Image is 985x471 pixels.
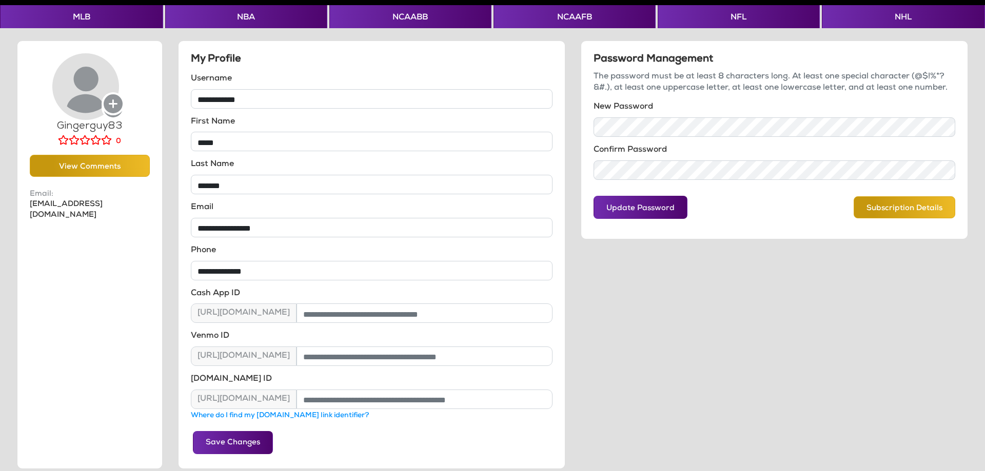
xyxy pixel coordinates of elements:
label: Confirm Password [594,145,667,156]
a: Where do I find my [DOMAIN_NAME] link identifier? [191,412,369,419]
label: Last Name [191,159,234,171]
span: [URL][DOMAIN_NAME] [191,390,297,409]
label: Username [191,74,232,85]
span: [URL][DOMAIN_NAME] [191,346,297,366]
h5: My Profile [191,53,553,66]
label: Phone [191,245,216,257]
span: Email: [30,189,150,199]
button: Update Password [594,196,687,219]
label: [DOMAIN_NAME] ID [191,374,272,385]
label: First Name [191,117,235,128]
h5: Gingerguy83 [30,120,150,132]
label: New Password [594,102,653,113]
span: [URL][DOMAIN_NAME] [191,303,297,323]
button: Save Changes [193,431,273,454]
label: Venmo ID [191,331,229,342]
button: NHL [822,5,985,28]
button: View Comments [30,155,150,177]
label: Email [191,202,213,214]
button: Subscription Details [854,196,955,218]
button: NFL [658,5,820,28]
p: The password must be at least 8 characters long. At least one special character (@$!%*?&#.), at l... [594,72,955,94]
button: NBA [165,5,327,28]
button: NCAAFB [494,5,656,28]
label: 0 [116,137,121,147]
label: Cash App ID [191,289,240,300]
h5: Password Management [594,53,955,66]
button: NCAABB [329,5,491,28]
p: [EMAIL_ADDRESS][DOMAIN_NAME] [30,189,150,220]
